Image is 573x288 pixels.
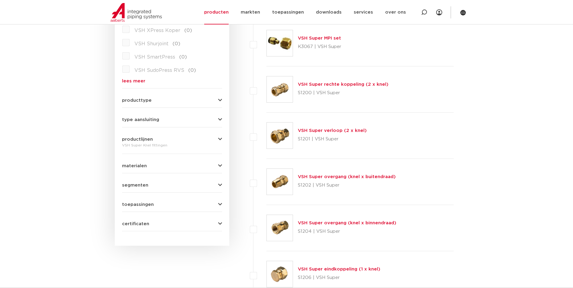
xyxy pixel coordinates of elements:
[267,261,293,287] img: Thumbnail for VSH Super eindkoppeling (1 x knel)
[267,215,293,241] img: Thumbnail for VSH Super overgang (knel x binnendraad)
[122,117,222,122] button: type aansluiting
[298,221,396,225] a: VSH Super overgang (knel x binnendraad)
[298,273,380,283] p: S1206 | VSH Super
[184,28,192,33] span: (0)
[134,41,169,46] span: VSH Shurjoint
[188,68,196,73] span: (0)
[122,222,149,226] span: certificaten
[172,41,180,46] span: (0)
[122,98,222,103] button: producttype
[122,183,148,187] span: segmenten
[298,134,367,144] p: S1201 | VSH Super
[267,123,293,149] img: Thumbnail for VSH Super verloop (2 x knel)
[298,88,388,98] p: S1200 | VSH Super
[122,117,159,122] span: type aansluiting
[122,137,222,142] button: productlijnen
[122,222,222,226] button: certificaten
[267,30,293,56] img: Thumbnail for VSH Super MPI set
[298,42,341,52] p: K3067 | VSH Super
[122,164,222,168] button: materialen
[122,98,152,103] span: producttype
[298,36,341,40] a: VSH Super MPI set
[298,174,396,179] a: VSH Super overgang (knel x buitendraad)
[298,82,388,87] a: VSH Super rechte koppeling (2 x knel)
[122,79,222,83] a: lees meer
[298,227,396,236] p: S1204 | VSH Super
[122,142,222,149] div: VSH Super Knel fittingen
[122,183,222,187] button: segmenten
[134,68,184,73] span: VSH SudoPress RVS
[298,181,396,190] p: S1202 | VSH Super
[122,202,222,207] button: toepassingen
[298,128,367,133] a: VSH Super verloop (2 x knel)
[179,55,187,59] span: (0)
[122,202,154,207] span: toepassingen
[267,169,293,195] img: Thumbnail for VSH Super overgang (knel x buitendraad)
[122,137,153,142] span: productlijnen
[267,76,293,102] img: Thumbnail for VSH Super rechte koppeling (2 x knel)
[134,28,180,33] span: VSH XPress Koper
[298,267,380,271] a: VSH Super eindkoppeling (1 x knel)
[122,164,147,168] span: materialen
[134,55,175,59] span: VSH SmartPress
